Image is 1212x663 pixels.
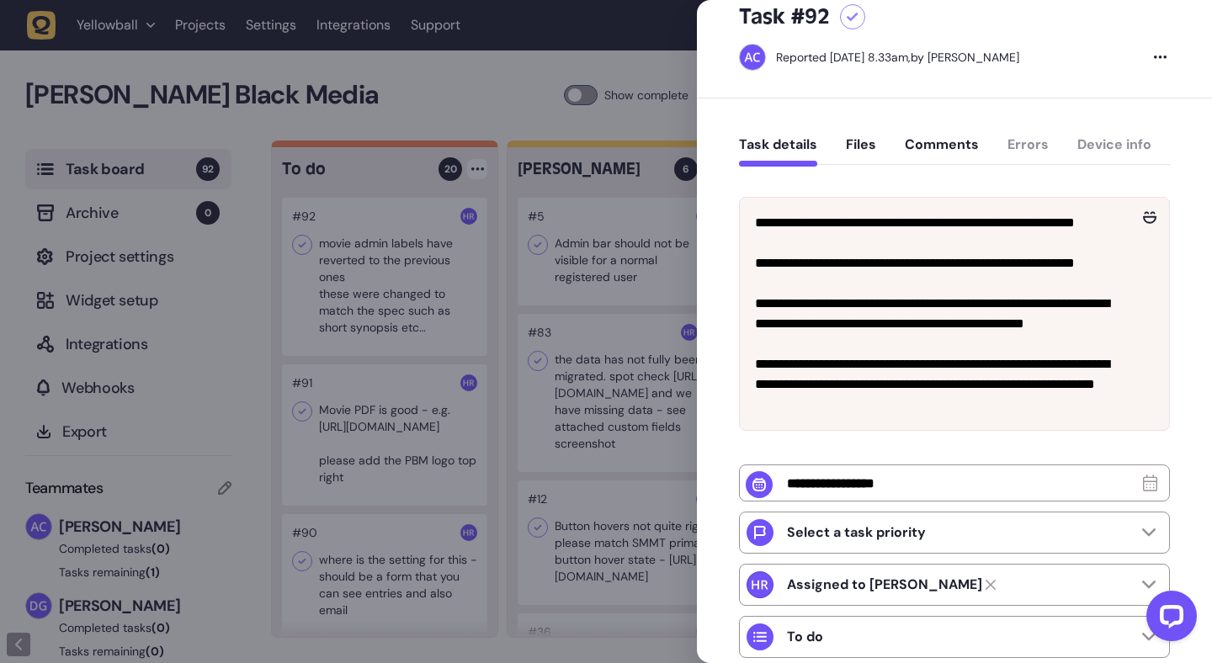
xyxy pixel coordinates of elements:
[787,629,823,645] p: To do
[1133,584,1204,655] iframe: LiveChat chat widget
[787,576,982,593] strong: Harry Robinson
[740,45,765,70] img: Ameet Chohan
[739,3,830,30] h5: Task #92
[776,50,911,65] div: Reported [DATE] 8.33am,
[776,49,1019,66] div: by [PERSON_NAME]
[739,136,817,167] button: Task details
[905,136,979,167] button: Comments
[787,524,926,541] p: Select a task priority
[846,136,876,167] button: Files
